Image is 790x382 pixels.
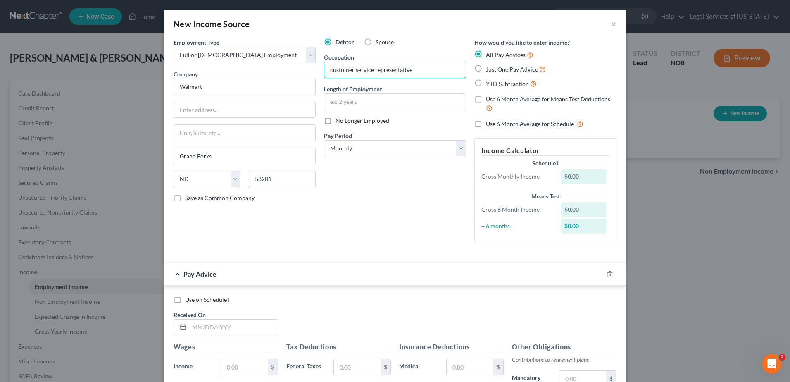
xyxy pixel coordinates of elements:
label: How would you like to enter income? [474,38,570,47]
span: No Longer Employed [336,117,389,124]
input: Enter address... [174,102,315,118]
input: MM/DD/YYYY [189,320,278,335]
input: -- [324,62,466,78]
div: Gross Monthly Income [477,172,557,181]
h5: Insurance Deductions [399,342,504,352]
span: Use on Schedule I [185,296,230,303]
span: Save as Common Company [185,194,255,201]
iframe: Intercom live chat [762,354,782,374]
input: Unit, Suite, etc... [174,125,315,141]
label: Federal Taxes [282,359,329,375]
span: Use 6 Month Average for Schedule I [486,120,577,127]
input: Search company by name... [174,79,316,95]
h5: Other Obligations [512,342,616,352]
span: Received On [174,311,206,318]
div: $0.00 [561,169,607,184]
span: Debtor [336,38,354,45]
div: Gross 6 Month Income [477,205,557,214]
span: Company [174,71,198,78]
span: Use 6 Month Average for Means Test Deductions [486,95,610,103]
span: Pay Advice [183,270,217,278]
div: $0.00 [561,202,607,217]
input: Enter zip... [249,171,316,187]
input: 0.00 [221,359,268,375]
button: × [611,19,616,29]
span: Income [174,363,193,370]
div: Means Test [481,192,609,201]
div: $ [268,359,278,375]
span: Spouse [376,38,394,45]
span: Pay Period [324,132,352,139]
div: $ [381,359,390,375]
span: 2 [779,354,785,361]
div: $ [493,359,503,375]
label: Occupation [324,53,354,62]
label: Medical [395,359,442,375]
div: Schedule I [481,159,609,167]
input: 0.00 [334,359,381,375]
p: Contributions to retirement plans [512,356,616,364]
input: Enter city... [174,148,315,164]
h5: Tax Deductions [286,342,391,352]
span: Employment Type [174,39,219,46]
div: New Income Source [174,18,250,30]
span: YTD Subtraction [486,80,529,87]
h5: Wages [174,342,278,352]
h5: Income Calculator [481,146,609,156]
label: Length of Employment [324,85,382,93]
span: Just One Pay Advice [486,66,538,73]
input: ex: 2 years [324,94,466,110]
div: $0.00 [561,219,607,234]
span: All Pay Advices [486,51,526,58]
div: ÷ 6 months [477,222,557,230]
input: 0.00 [447,359,493,375]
